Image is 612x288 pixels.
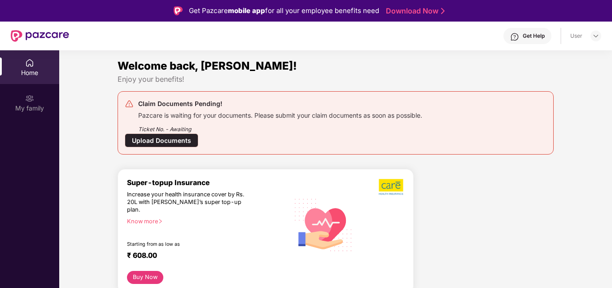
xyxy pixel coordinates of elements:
[25,94,34,103] img: svg+xml;base64,PHN2ZyB3aWR0aD0iMjAiIGhlaWdodD0iMjAiIHZpZXdCb3g9IjAgMCAyMCAyMCIgZmlsbD0ibm9uZSIgeG...
[138,120,422,133] div: Ticket No. - Awaiting
[127,271,163,284] button: Buy Now
[125,133,198,147] div: Upload Documents
[570,32,582,40] div: User
[510,32,519,41] img: svg+xml;base64,PHN2ZyBpZD0iSGVscC0zMngzMiIgeG1sbnM9Imh0dHA6Ly93d3cudzMub3JnLzIwMDAvc3ZnIiB3aWR0aD...
[386,6,442,16] a: Download Now
[174,6,183,15] img: Logo
[441,6,445,16] img: Stroke
[25,58,34,67] img: svg+xml;base64,PHN2ZyBpZD0iSG9tZSIgeG1sbnM9Imh0dHA6Ly93d3cudzMub3JnLzIwMDAvc3ZnIiB3aWR0aD0iMjAiIG...
[138,98,422,109] div: Claim Documents Pending!
[592,32,599,40] img: svg+xml;base64,PHN2ZyBpZD0iRHJvcGRvd24tMzJ4MzIiIHhtbG5zPSJodHRwOi8vd3d3LnczLm9yZy8yMDAwL3N2ZyIgd2...
[125,99,134,108] img: svg+xml;base64,PHN2ZyB4bWxucz0iaHR0cDovL3d3dy53My5vcmcvMjAwMC9zdmciIHdpZHRoPSIyNCIgaGVpZ2h0PSIyNC...
[158,219,163,224] span: right
[127,241,251,248] div: Starting from as low as
[379,178,404,195] img: b5dec4f62d2307b9de63beb79f102df3.png
[127,251,280,262] div: ₹ 608.00
[118,59,297,72] span: Welcome back, [PERSON_NAME]!
[11,30,69,42] img: New Pazcare Logo
[523,32,545,40] div: Get Help
[189,5,379,16] div: Get Pazcare for all your employee benefits need
[289,189,358,260] img: svg+xml;base64,PHN2ZyB4bWxucz0iaHR0cDovL3d3dy53My5vcmcvMjAwMC9zdmciIHhtbG5zOnhsaW5rPSJodHRwOi8vd3...
[118,75,554,84] div: Enjoy your benefits!
[127,191,250,214] div: Increase your health insurance cover by Rs. 20L with [PERSON_NAME]’s super top-up plan.
[127,218,284,224] div: Know more
[127,178,289,187] div: Super-topup Insurance
[228,6,265,15] strong: mobile app
[138,109,422,120] div: Pazcare is waiting for your documents. Please submit your claim documents as soon as possible.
